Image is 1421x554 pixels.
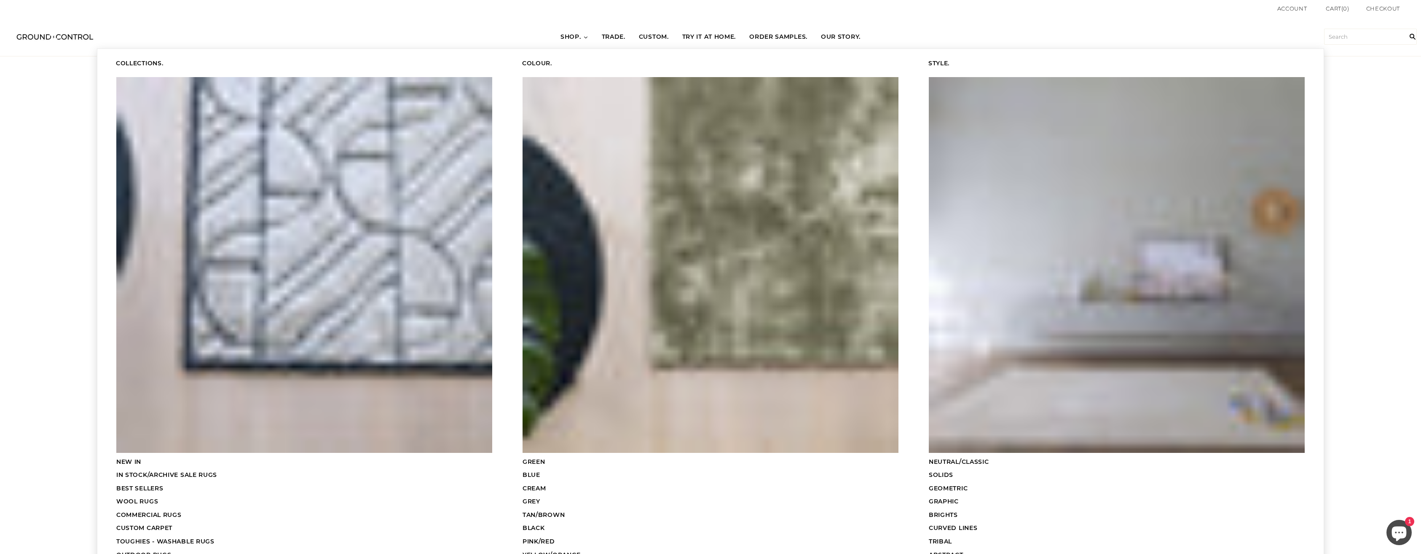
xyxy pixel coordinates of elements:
[918,75,1316,455] a: Submenu item
[632,25,676,49] a: CUSTOM.
[116,498,158,505] span: WOOL RUGS
[929,77,1305,453] img: Submenu item
[523,484,546,492] span: CREAM
[639,33,669,41] span: CUSTOM.
[918,495,1316,509] a: GRAPHIC
[522,59,552,68] span: COLOUR.
[116,484,163,492] span: BEST SELLERS
[105,75,503,455] a: Submenu item
[1277,5,1307,12] a: Account
[523,77,898,453] img: Submenu item
[1384,520,1414,547] inbox-online-store-chat: Shopify online store chat
[116,458,141,466] span: NEW IN
[512,535,909,549] a: PINK/RED
[512,495,909,509] a: GREY
[918,468,1316,482] a: SOLIDS
[595,25,632,49] a: TRADE.
[512,75,909,455] a: Submenu item
[105,535,503,549] a: TOUGHIES - WASHABLE RUGS
[105,455,503,469] a: NEW IN
[929,484,968,492] span: GEOMETRIC
[821,33,861,41] span: OUR STORY.
[682,33,736,41] span: TRY IT AT HOME.
[105,522,503,535] a: CUSTOM CARPET
[105,57,503,70] a: COLLECTIONS.
[929,498,959,505] span: GRAPHIC
[116,511,182,519] span: COMMERCIAL RUGS
[116,524,172,532] span: CUSTOM CARPET
[929,471,953,479] span: SOLIDS
[512,468,909,482] a: BLUE
[929,511,958,519] span: BRIGHTS
[523,498,540,505] span: GREY
[676,25,743,49] a: TRY IT AT HOME.
[523,511,565,519] span: TAN/BROWN
[1404,17,1421,56] input: Search
[116,471,217,479] span: IN STOCK/ARCHIVE SALE RUGS
[523,538,555,545] span: PINK/RED
[554,25,595,49] a: SHOP.
[560,33,581,41] span: SHOP.
[1326,4,1349,13] a: Cart(0)
[929,524,977,532] span: CURVED LINES
[918,522,1316,535] a: CURVED LINES
[523,524,545,532] span: BLACK
[1343,5,1347,12] span: 0
[743,25,814,49] a: ORDER SAMPLES.
[105,509,503,522] a: COMMERCIAL RUGS
[512,509,909,522] a: TAN/BROWN
[512,455,909,469] a: GREEN
[918,509,1316,522] a: BRIGHTS
[116,59,163,68] span: COLLECTIONS.
[105,495,503,509] a: WOOL RUGS
[929,538,952,545] span: TRIBAL
[1326,5,1341,12] span: Cart
[918,57,1316,70] a: STYLE.
[105,482,503,495] a: BEST SELLERS
[116,77,492,453] img: Submenu item
[512,482,909,495] a: CREAM
[602,33,625,41] span: TRADE.
[749,33,807,41] span: ORDER SAMPLES.
[918,455,1316,469] a: NEUTRAL/CLASSIC
[1324,29,1417,45] input: Search
[918,482,1316,495] a: GEOMETRIC
[116,538,214,545] span: TOUGHIES - WASHABLE RUGS
[512,522,909,535] a: BLACK
[814,25,867,49] a: OUR STORY.
[523,471,540,479] span: BLUE
[918,535,1316,549] a: TRIBAL
[523,458,545,466] span: GREEN
[928,59,949,68] span: STYLE.
[929,458,989,466] span: NEUTRAL/CLASSIC
[512,57,909,70] a: COLOUR.
[105,468,503,482] a: IN STOCK/ARCHIVE SALE RUGS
